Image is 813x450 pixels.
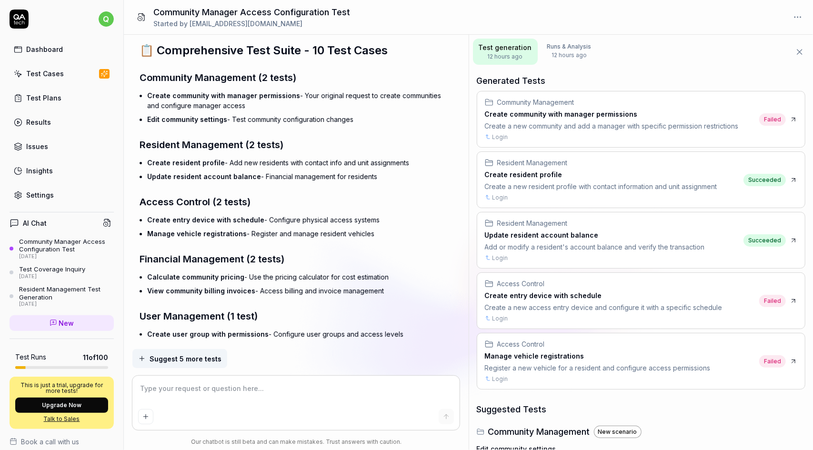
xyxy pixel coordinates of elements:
div: Test Coverage Inquiry [19,265,85,273]
button: Test generation12 hours ago [473,39,538,65]
a: Test Cases [10,64,114,83]
span: User Management (1 test) [140,310,258,322]
a: Book a call with us [10,437,114,447]
li: - Test community configuration changes [147,112,452,126]
button: q [99,10,114,29]
div: Register a new vehicle for a resident and configure access permissions [485,363,711,373]
span: 📋 Comprehensive Test Suite - 10 Test Cases [140,43,388,57]
button: Runs & Analysis12 hours ago [542,39,597,65]
h3: Manage vehicle registrations [485,351,711,361]
a: Issues [10,137,114,156]
span: Succeeded [743,234,786,247]
span: Create user group with permissions [147,330,269,338]
span: Create community with manager permissions [147,91,300,100]
div: [DATE] [19,301,114,308]
div: Dashboard [26,44,63,54]
button: Suggest 5 more tests [132,349,227,368]
span: 12 hours ago [547,51,592,60]
a: New [10,315,114,331]
a: Resident ManagementCreate resident profileCreate a new resident profile with contact information ... [477,151,806,208]
span: Resident Management [497,218,568,228]
li: - Register and manage resident vehicles [147,227,452,240]
a: Community Manager Access Configuration Test[DATE] [10,238,114,260]
span: Test generation [479,42,532,52]
button: Add attachment [138,409,153,424]
a: Login [492,133,508,141]
a: Access ControlManage vehicle registrationsRegister a new vehicle for a resident and configure acc... [477,333,806,390]
span: Resident Management (2 tests) [140,139,283,150]
li: - Add new residents with contact info and unit assignments [147,156,452,170]
a: Insights [10,161,114,180]
h3: Suggested Tests [477,403,806,416]
div: New scenario [594,426,642,438]
div: Insights [26,166,53,176]
h3: Create community with manager permissions [485,109,739,119]
div: Test Plans [26,93,61,103]
div: Create a new community and add a manager with specific permission restrictions [485,121,739,131]
div: [DATE] [19,253,114,260]
span: Failed [759,355,786,368]
div: Resident Management Test Generation [19,285,114,301]
span: Create entry device with schedule [147,216,264,224]
li: - Use the pricing calculator for cost estimation [147,270,452,284]
a: Test Plans [10,89,114,107]
div: Results [26,117,51,127]
a: Talk to Sales [15,415,108,423]
a: Community ManagementCreate community with manager permissionsCreate a new community and add a man... [477,91,806,148]
div: Community Manager Access Configuration Test [19,238,114,253]
span: Update resident account balance [147,172,261,180]
li: - Configure user groups and access levels [147,327,452,341]
div: Settings [26,190,54,200]
span: Calculate community pricing [147,273,244,281]
button: Upgrade Now [15,398,108,413]
span: Edit community settings [147,115,227,123]
li: - Your original request to create communities and configure manager access [147,89,452,112]
h3: Update resident account balance [485,230,705,240]
a: Resident Management Test Generation[DATE] [10,285,114,307]
span: Community Management [497,97,574,107]
div: Started by [153,19,350,29]
span: Failed [759,295,786,307]
a: Resident ManagementUpdate resident account balanceAdd or modify a resident's account balance and ... [477,212,806,269]
span: [EMAIL_ADDRESS][DOMAIN_NAME] [190,20,302,28]
div: Issues [26,141,48,151]
div: Test Cases [26,69,64,79]
span: View community billing invoices [147,287,255,295]
h5: Test Runs [15,353,46,361]
div: Our chatbot is still beta and can make mistakes. Trust answers with caution. [132,438,460,446]
span: q [99,11,114,27]
h3: Create resident profile [485,170,717,180]
span: Community Management (2 tests) [140,72,296,83]
a: Settings [10,186,114,204]
a: Login [492,254,508,262]
li: - Configure physical access systems [147,213,452,227]
span: Access Control (2 tests) [140,196,251,208]
a: Dashboard [10,40,114,59]
span: Create resident profile [147,159,225,167]
a: Test Coverage Inquiry[DATE] [10,265,114,280]
span: Access Control [497,339,545,349]
h3: Create entry device with schedule [485,290,723,300]
a: Access ControlCreate entry device with scheduleCreate a new access entry device and configure it ... [477,272,806,329]
span: Succeeded [743,174,786,186]
h4: AI Chat [23,218,47,228]
h3: Community Management [488,425,590,438]
span: Resident Management [497,158,568,168]
span: Manage vehicle registrations [147,230,247,238]
span: New [59,318,74,328]
div: Create a new resident profile with contact information and unit assignment [485,181,717,191]
span: Suggest 5 more tests [150,354,221,364]
span: 11 of 100 [83,352,108,362]
span: Book a call with us [21,437,79,447]
div: Create a new access entry device and configure it with a specific schedule [485,302,723,312]
a: Login [492,193,508,202]
p: This is just a trial, upgrade for more tests! [15,382,108,394]
div: Add or modify a resident's account balance and verify the transaction [485,242,705,252]
h1: Community Manager Access Configuration Test [153,6,350,19]
div: [DATE] [19,273,85,280]
a: Login [492,375,508,383]
h3: Generated Tests [477,74,806,87]
li: - Financial management for residents [147,170,452,183]
span: 12 hours ago [479,52,532,61]
span: Failed [759,113,786,126]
